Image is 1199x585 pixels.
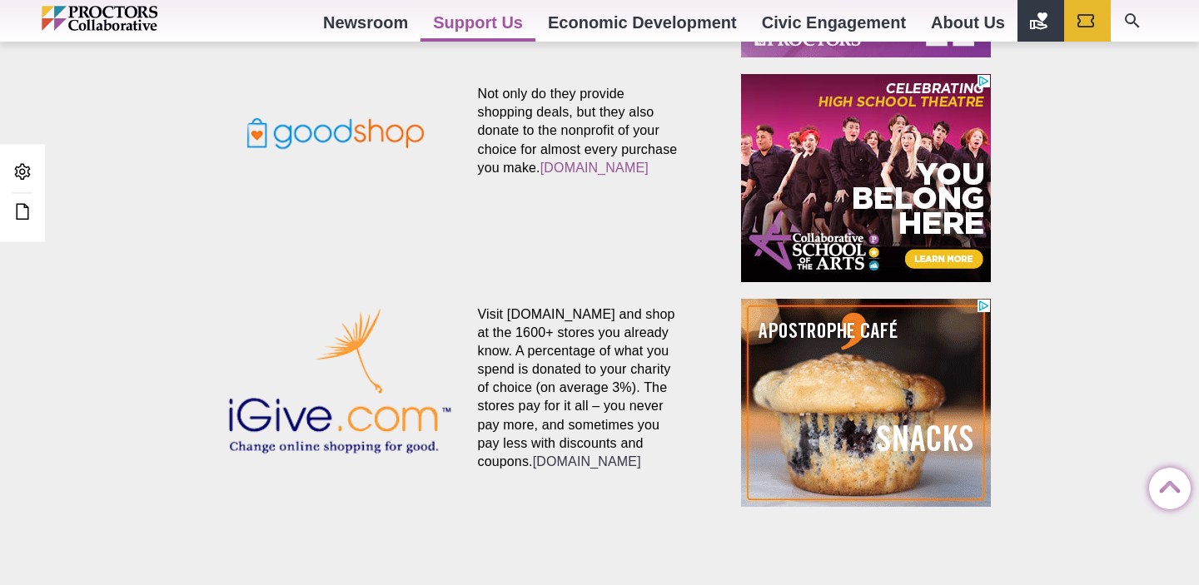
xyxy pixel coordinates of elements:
[477,305,683,471] p: Visit [DOMAIN_NAME] and shop at the 1600+ stores you already know. A percentage of what you spend...
[1149,468,1182,502] a: Back to Top
[8,197,37,228] a: Edit this Post/Page
[533,454,641,468] a: [DOMAIN_NAME]
[8,157,37,188] a: Admin Area
[42,6,229,31] img: Proctors logo
[741,74,991,282] iframe: Advertisement
[540,161,649,175] a: [DOMAIN_NAME]
[477,85,683,176] p: Not only do they provide shopping deals, but they also donate to the nonprofit of your choice for...
[741,299,991,507] iframe: Advertisement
